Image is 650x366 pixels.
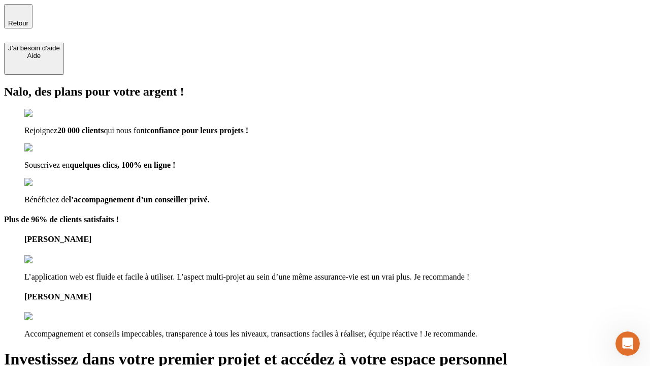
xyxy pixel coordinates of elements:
button: J’ai besoin d'aideAide [4,43,64,75]
img: checkmark [24,109,68,118]
h4: Plus de 96% de clients satisfaits ! [4,215,646,224]
span: confiance pour leurs projets ! [147,126,248,135]
img: reviews stars [24,255,75,264]
img: checkmark [24,178,68,187]
img: checkmark [24,143,68,152]
h4: [PERSON_NAME] [24,292,646,301]
span: Bénéficiez de [24,195,69,204]
p: L’application web est fluide et facile à utiliser. L’aspect multi-projet au sein d’une même assur... [24,272,646,282]
div: J’ai besoin d'aide [8,44,60,52]
h2: Nalo, des plans pour votre argent ! [4,85,646,99]
p: Accompagnement et conseils impeccables, transparence à tous les niveaux, transactions faciles à r... [24,329,646,339]
span: Rejoignez [24,126,57,135]
span: 20 000 clients [57,126,104,135]
iframe: Intercom live chat [615,331,640,356]
span: l’accompagnement d’un conseiller privé. [69,195,210,204]
span: qui nous font [104,126,146,135]
span: Retour [8,19,28,27]
div: Aide [8,52,60,59]
span: quelques clics, 100% en ligne ! [70,161,175,169]
img: reviews stars [24,312,75,321]
span: Souscrivez en [24,161,70,169]
h4: [PERSON_NAME] [24,235,646,244]
button: Retour [4,4,32,28]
